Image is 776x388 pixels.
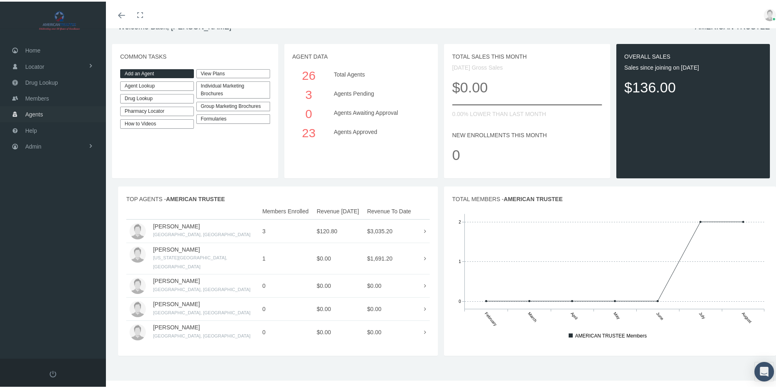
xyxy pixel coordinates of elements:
[452,63,503,69] span: [DATE] Gross Sales
[452,109,546,116] span: 0.00% LOWER THAN LAST MONTH
[153,299,200,306] a: [PERSON_NAME]
[25,89,49,105] span: Members
[25,41,40,57] span: Home
[153,276,200,283] a: [PERSON_NAME]
[130,322,146,339] img: user-placeholder.jpg
[25,105,43,121] span: Agents
[314,319,364,342] td: $0.00
[126,194,225,201] span: TOP AGENTS -
[452,129,602,138] p: NEW ENROLLMENTS THIS MONTH
[655,309,665,319] tspan: June
[484,309,498,325] tspan: February
[130,245,146,261] img: user-placeholder.jpg
[196,113,270,122] div: Formularies
[296,64,322,83] div: 26
[764,7,776,20] img: user-placeholder.jpg
[120,105,194,114] a: Pharmacy Locator
[11,9,108,29] img: AMERICAN TRUSTEE
[452,50,602,59] p: TOTAL SALES THIS MONTH
[120,80,194,89] a: Agent Lookup
[153,230,251,235] small: [GEOGRAPHIC_DATA], [GEOGRAPHIC_DATA]
[328,103,428,122] div: Agents Awaiting Approval
[452,142,602,164] p: 0
[314,202,364,218] th: Revenue [DATE]
[613,309,621,318] tspan: May
[120,118,194,127] a: How to Videos
[259,319,314,342] td: 0
[153,332,251,337] small: [GEOGRAPHIC_DATA], [GEOGRAPHIC_DATA]
[624,75,762,97] p: $136.00
[130,221,146,238] img: user-placeholder.jpg
[153,254,227,267] small: [US_STATE][GEOGRAPHIC_DATA], [GEOGRAPHIC_DATA]
[153,221,200,228] a: [PERSON_NAME]
[364,241,416,273] td: $1,691.20
[328,122,428,141] div: Agents Approved
[25,137,42,153] span: Admin
[296,83,322,103] div: 3
[570,309,578,318] tspan: April
[504,194,563,201] span: AMERICAN TRUSTEE
[296,122,322,141] div: 23
[459,297,461,302] tspan: 0
[259,202,314,218] th: Members Enrolled
[153,322,200,329] a: [PERSON_NAME]
[120,92,194,102] a: Drug Lookup
[259,218,314,241] td: 3
[364,319,416,342] td: $0.00
[196,68,270,77] a: View Plans
[527,309,538,321] tspan: March
[25,121,37,137] span: Help
[364,202,416,218] th: Revenue To Date
[328,64,428,83] div: Total Agents
[754,360,774,380] div: Open Intercom Messenger
[364,273,416,296] td: $0.00
[314,241,364,273] td: $0.00
[314,273,364,296] td: $0.00
[314,296,364,319] td: $0.00
[25,73,58,89] span: Drug Lookup
[314,218,364,241] td: $120.80
[741,309,753,322] tspan: August
[130,276,146,292] img: user-placeholder.jpg
[452,75,602,97] p: $0.00
[364,296,416,319] td: $0.00
[292,50,430,59] p: AGENT DATA
[166,194,225,201] span: AMERICAN TRUSTEE
[698,309,706,318] tspan: July
[259,296,314,319] td: 0
[25,57,44,73] span: Locator
[459,218,461,222] tspan: 2
[259,241,314,273] td: 1
[624,50,762,59] p: OVERALL SALES
[364,218,416,241] td: $3,035.20
[153,285,251,290] small: [GEOGRAPHIC_DATA], [GEOGRAPHIC_DATA]
[120,68,194,77] a: Add an Agent
[196,100,270,110] div: Group Marketing Brochures
[196,80,270,97] div: Individual Marketing Brochures
[296,103,322,122] div: 0
[459,257,461,262] tspan: 1
[130,299,146,316] img: user-placeholder.jpg
[153,309,251,313] small: [GEOGRAPHIC_DATA], [GEOGRAPHIC_DATA]
[624,63,699,69] span: Sales since joining on [DATE]
[452,193,768,202] p: TOTAL MEMBERS -
[153,245,200,251] a: [PERSON_NAME]
[259,273,314,296] td: 0
[328,83,428,103] div: Agents Pending
[120,50,270,59] p: COMMON TASKS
